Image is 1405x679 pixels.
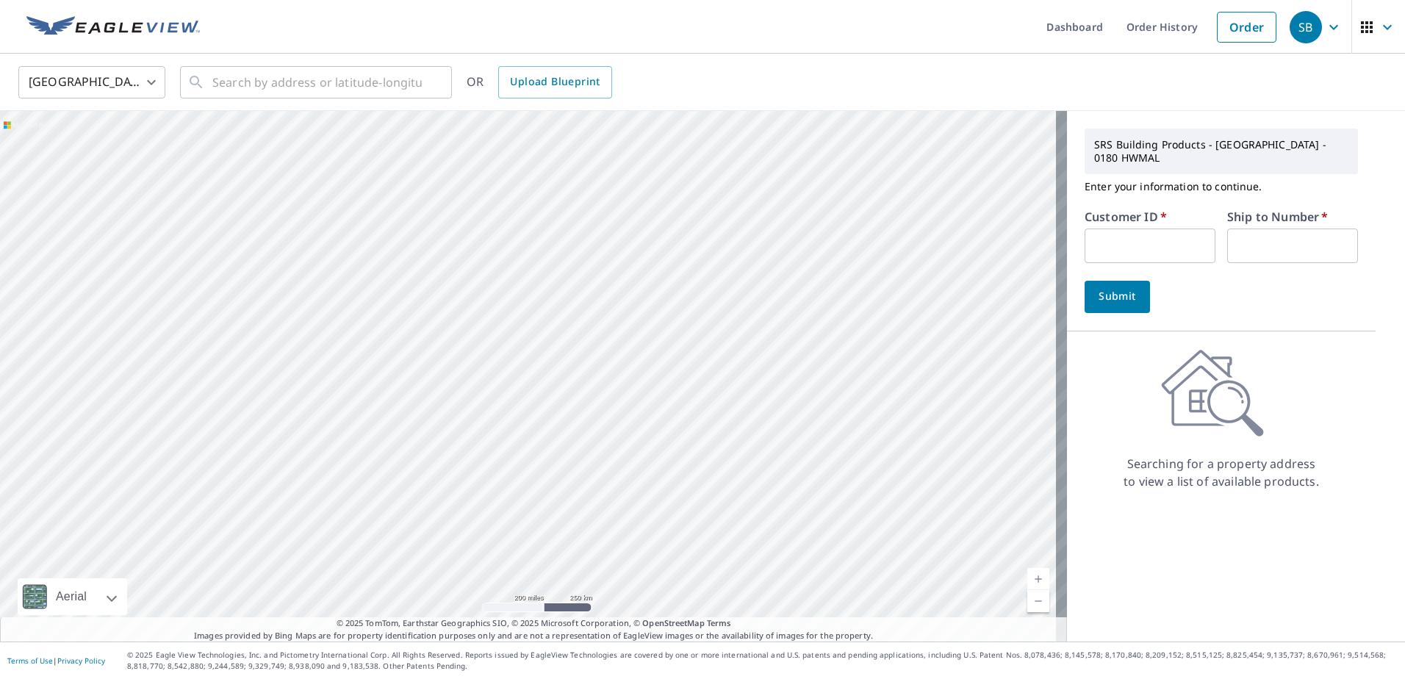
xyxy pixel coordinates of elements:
[1217,12,1276,43] a: Order
[1227,211,1328,223] label: Ship to Number
[510,73,600,91] span: Upload Blueprint
[18,578,127,615] div: Aerial
[18,62,165,103] div: [GEOGRAPHIC_DATA]
[467,66,612,98] div: OR
[7,656,105,665] p: |
[212,62,422,103] input: Search by address or latitude-longitude
[707,617,731,628] a: Terms
[26,16,200,38] img: EV Logo
[1085,174,1358,199] p: Enter your information to continue.
[337,617,731,630] span: © 2025 TomTom, Earthstar Geographics SIO, © 2025 Microsoft Corporation, ©
[1085,281,1150,313] button: Submit
[57,655,105,666] a: Privacy Policy
[1088,132,1354,170] p: SRS Building Products - [GEOGRAPHIC_DATA] - 0180 HWMAL
[1123,455,1320,490] p: Searching for a property address to view a list of available products.
[7,655,53,666] a: Terms of Use
[1027,590,1049,612] a: Current Level 5, Zoom Out
[1290,11,1322,43] div: SB
[642,617,704,628] a: OpenStreetMap
[1027,568,1049,590] a: Current Level 5, Zoom In
[1085,211,1167,223] label: Customer ID
[51,578,91,615] div: Aerial
[1096,287,1138,306] span: Submit
[127,650,1398,672] p: © 2025 Eagle View Technologies, Inc. and Pictometry International Corp. All Rights Reserved. Repo...
[498,66,611,98] a: Upload Blueprint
